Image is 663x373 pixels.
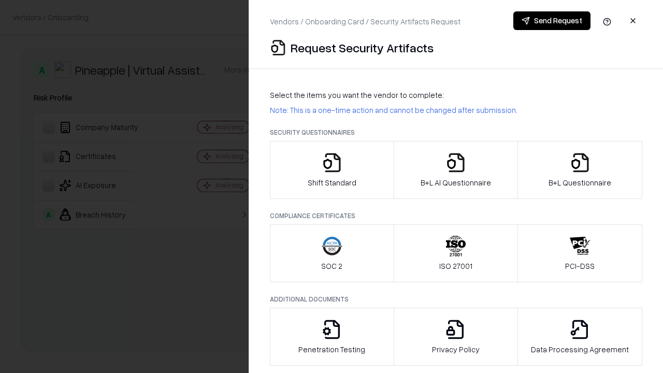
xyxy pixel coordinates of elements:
button: Shift Standard [270,141,394,199]
button: ISO 27001 [394,224,518,282]
p: Security Questionnaires [270,128,642,137]
p: PCI-DSS [565,261,595,271]
p: Select the items you want the vendor to complete: [270,90,642,101]
p: SOC 2 [321,261,342,271]
button: Send Request [513,11,590,30]
p: B+L Questionnaire [549,177,611,188]
p: Privacy Policy [432,344,480,355]
p: Data Processing Agreement [531,344,629,355]
p: Vendors / Onboarding Card / Security Artifacts Request [270,16,460,27]
button: B+L Questionnaire [517,141,642,199]
p: Note: This is a one-time action and cannot be changed after submission. [270,105,642,116]
p: ISO 27001 [439,261,472,271]
p: Penetration Testing [298,344,365,355]
button: B+L AI Questionnaire [394,141,518,199]
p: Additional Documents [270,295,642,304]
button: PCI-DSS [517,224,642,282]
button: Data Processing Agreement [517,308,642,366]
p: Request Security Artifacts [291,39,434,56]
p: Compliance Certificates [270,211,642,220]
button: SOC 2 [270,224,394,282]
p: B+L AI Questionnaire [421,177,491,188]
button: Penetration Testing [270,308,394,366]
button: Privacy Policy [394,308,518,366]
p: Shift Standard [308,177,356,188]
